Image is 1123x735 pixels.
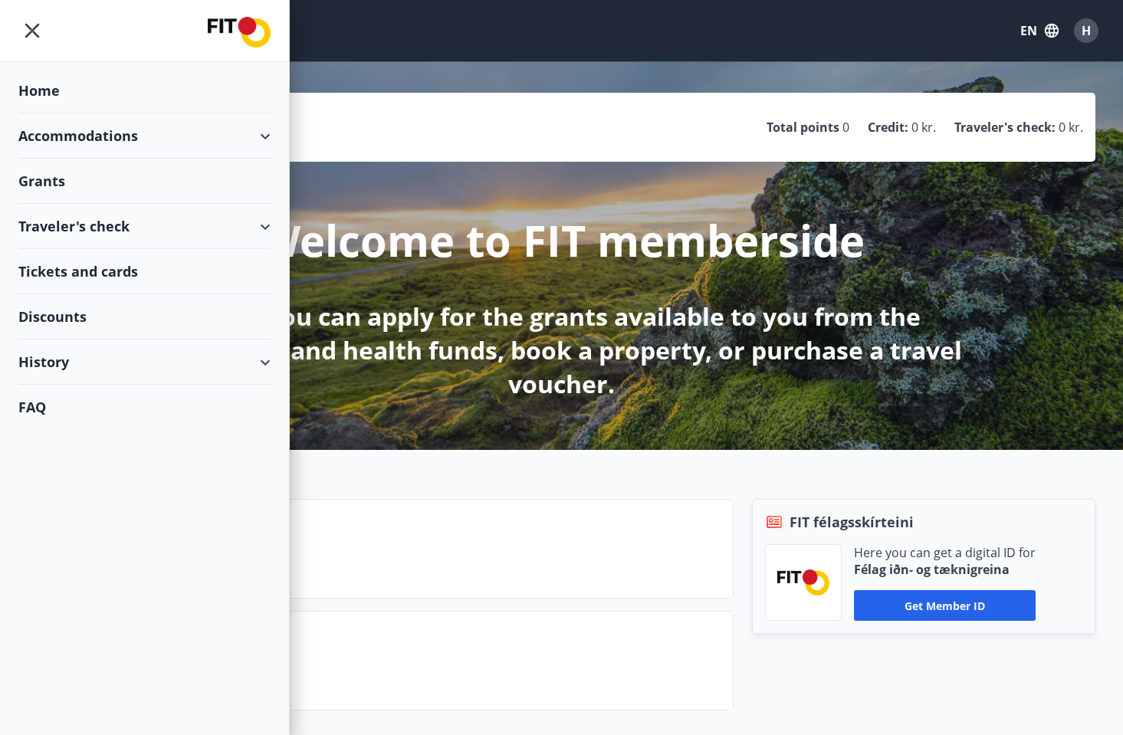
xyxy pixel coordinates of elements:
[141,538,721,564] p: Next weekend
[842,119,849,136] span: 0
[854,544,1036,561] p: Here you can get a digital ID for
[954,119,1056,136] p: Traveler's check :
[1014,17,1065,44] button: EN
[18,294,271,340] div: Discounts
[868,119,908,136] p: Credit :
[1059,119,1083,136] span: 0 kr.
[1068,12,1105,49] button: H
[18,17,46,44] button: menu
[777,569,829,595] img: FPQVkF9lTnNbbaRSFyT17YYeljoOGk5m51IhT0bO.png
[18,159,271,204] div: Grants
[854,590,1036,621] button: Get member ID
[141,650,721,676] p: FAQ
[1082,22,1091,39] span: H
[259,211,865,269] p: Welcome to FIT memberside
[157,300,967,401] p: Here you can apply for the grants available to you from the education and health funds, book a pr...
[18,385,271,429] div: FAQ
[767,119,839,136] p: Total points
[208,17,271,48] img: union_logo
[18,249,271,294] div: Tickets and cards
[790,512,914,532] span: FIT félagsskírteini
[18,113,271,159] div: Accommodations
[18,204,271,249] div: Traveler's check
[854,561,1036,578] p: Félag iðn- og tæknigreina
[18,340,271,385] div: History
[911,119,936,136] span: 0 kr.
[18,68,271,113] div: Home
